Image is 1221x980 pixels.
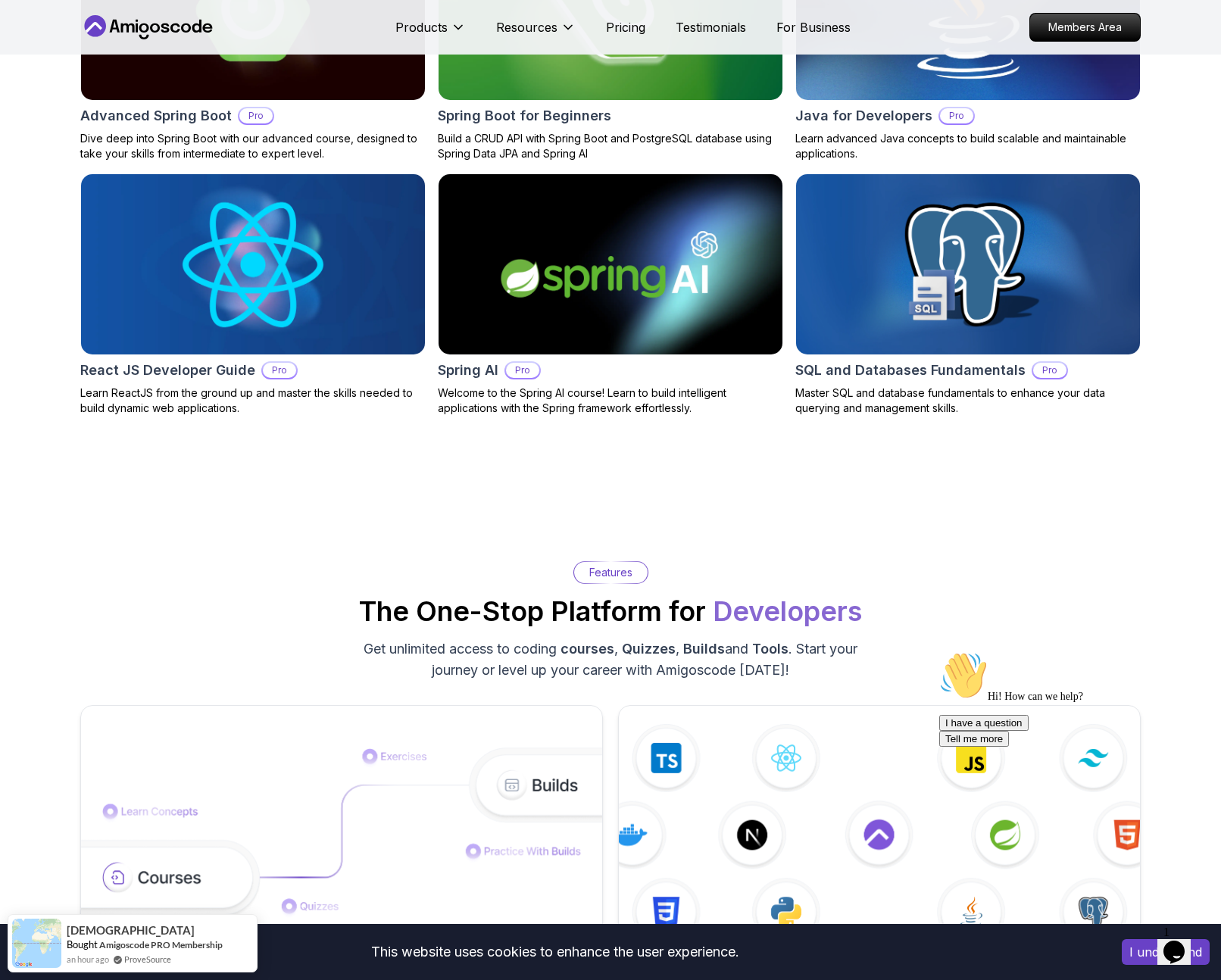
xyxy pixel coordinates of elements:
span: an hour ago [67,953,109,966]
p: Dive deep into Spring Boot with our advanced course, designed to take your skills from intermedia... [80,131,426,161]
button: Accept cookies [1122,939,1210,965]
p: Pro [940,108,973,123]
p: Pro [239,108,273,123]
a: Pricing [606,18,645,36]
a: For Business [776,18,851,36]
span: Tools [752,641,788,657]
span: Developers [713,595,862,628]
p: Resources [496,18,557,36]
h2: React JS Developer Guide [80,360,255,381]
p: Features [589,565,632,580]
h2: Spring Boot for Beginners [438,105,611,126]
a: Members Area [1029,13,1141,42]
p: Pro [263,363,296,378]
p: Welcome to the Spring AI course! Learn to build intelligent applications with the Spring framewor... [438,385,783,416]
button: Products [395,18,466,48]
a: Testimonials [676,18,746,36]
p: Pro [1033,363,1066,378]
span: courses [561,641,614,657]
div: 👋Hi! How can we help?I have a questionTell me more [6,6,279,101]
p: Get unlimited access to coding , , and . Start your journey or level up your career with Amigosco... [356,638,865,681]
h2: The One-Stop Platform for [359,596,862,626]
p: Pro [506,363,539,378]
p: Products [395,18,448,36]
a: SQL and Databases Fundamentals cardSQL and Databases FundamentalsProMaster SQL and database funda... [795,173,1141,416]
span: Builds [683,641,725,657]
button: Resources [496,18,576,48]
p: Learn advanced Java concepts to build scalable and maintainable applications. [795,131,1141,161]
img: features img [81,747,602,922]
p: Build a CRUD API with Spring Boot and PostgreSQL database using Spring Data JPA and Spring AI [438,131,783,161]
a: ProveSource [124,953,171,966]
iframe: chat widget [933,645,1206,912]
span: Hi! How can we help? [6,45,150,57]
img: React JS Developer Guide card [81,174,425,354]
iframe: chat widget [1157,919,1206,965]
a: Spring AI cardSpring AIProWelcome to the Spring AI course! Learn to build intelligent application... [438,173,783,416]
p: Members Area [1030,14,1140,41]
h2: Advanced Spring Boot [80,105,232,126]
img: :wave: [6,6,55,55]
span: Quizzes [622,641,676,657]
h2: SQL and Databases Fundamentals [795,360,1026,381]
img: provesource social proof notification image [12,919,61,968]
span: [DEMOGRAPHIC_DATA] [67,924,195,937]
span: Bought [67,938,98,950]
p: Learn ReactJS from the ground up and master the skills needed to build dynamic web applications. [80,385,426,416]
img: Spring AI card [439,174,782,354]
button: I have a question [6,70,95,86]
a: Amigoscode PRO Membership [99,939,223,950]
button: Tell me more [6,86,76,101]
img: features img [619,724,1140,946]
a: React JS Developer Guide cardReact JS Developer GuideProLearn ReactJS from the ground up and mast... [80,173,426,416]
h2: Spring AI [438,360,498,381]
p: Master SQL and database fundamentals to enhance your data querying and management skills. [795,385,1141,416]
img: SQL and Databases Fundamentals card [796,174,1140,354]
div: This website uses cookies to enhance the user experience. [11,935,1099,969]
h2: Java for Developers [795,105,932,126]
